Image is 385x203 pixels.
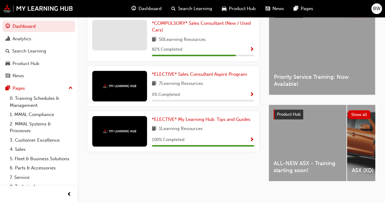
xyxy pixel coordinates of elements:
span: Show Progress [250,137,254,143]
span: Show Progress [250,92,254,98]
span: car-icon [222,5,226,13]
a: News [2,70,75,82]
button: DashboardAnalyticsSearch LearningProduct HubNews [2,20,75,83]
span: 7 Learning Resources [159,80,203,88]
span: 1 Learning Resources [159,125,203,133]
span: Dashboard [138,5,162,12]
img: mmal [103,84,136,88]
img: mmal [3,5,73,13]
span: news-icon [5,73,10,79]
span: *ELECTIVE* Sales Consultant Aspire Program [152,71,247,77]
a: guage-iconDashboard [127,2,166,15]
a: *ELECTIVE* My Learning Hub: Tips and Guides [152,116,253,123]
span: 0 % Completed [152,91,180,98]
img: mmal [103,129,136,133]
a: Latest NewsShow allPriority Service Training: Now Available! [269,3,375,95]
button: Show Progress [250,46,254,53]
span: book-icon [152,125,156,133]
div: Analytics [12,35,31,42]
a: 3. Customer Excellence [7,136,75,145]
span: ALL-NEW ASX - Training starting soon! [274,160,341,174]
a: search-iconSearch Learning [166,2,217,15]
a: Product Hub [2,58,75,69]
span: Product Hub [277,112,301,117]
span: News [272,5,284,12]
span: book-icon [152,80,156,88]
a: *COMPULSORY* Sales Consultant (New / Used Cars) [152,20,254,34]
span: Search Learning [178,5,212,12]
a: 5. Fleet & Business Solutions [7,154,75,164]
button: BW [371,3,382,14]
span: car-icon [5,61,10,67]
span: Show Progress [250,47,254,53]
div: Pages [12,85,25,92]
div: News [12,72,24,79]
span: prev-icon [67,191,72,198]
span: search-icon [5,49,10,54]
a: news-iconNews [261,2,289,15]
a: 4. Sales [7,145,75,154]
button: Pages [2,83,75,94]
span: chart-icon [5,36,10,42]
a: Dashboard [2,21,75,32]
a: 8. Technical [7,182,75,191]
span: BW [373,5,380,12]
span: Priority Service Training: Now Available! [274,74,370,87]
div: Product Hub [12,60,39,67]
a: ALL-NEW ASX - Training starting soon! [269,105,346,181]
span: Product Hub [229,5,256,12]
span: pages-icon [5,86,10,91]
a: 6. Parts & Accessories [7,163,75,173]
span: 50 Learning Resources [159,36,206,44]
span: book-icon [152,36,156,44]
a: 0. Training Schedules & Management [7,94,75,110]
span: pages-icon [294,5,298,13]
div: Search Learning [12,48,46,55]
button: Show Progress [250,91,254,99]
a: 2. MMAL Systems & Processes [7,119,75,136]
a: 7. Service [7,173,75,182]
span: guage-icon [5,24,10,29]
a: pages-iconPages [289,2,318,15]
a: 1. MMAL Compliance [7,110,75,119]
span: search-icon [171,5,176,13]
span: up-icon [68,84,73,92]
a: Search Learning [2,45,75,57]
button: Show Progress [250,136,254,144]
span: 100 % Completed [152,136,184,143]
a: Product HubShow all [274,110,370,119]
span: *COMPULSORY* Sales Consultant (New / Used Cars) [152,20,251,33]
a: *ELECTIVE* Sales Consultant Aspire Program [152,71,250,78]
span: Pages [301,5,313,12]
a: car-iconProduct Hub [217,2,261,15]
button: Show all [348,110,371,119]
span: guage-icon [131,5,136,13]
span: *ELECTIVE* My Learning Hub: Tips and Guides [152,117,250,122]
a: Analytics [2,33,75,45]
span: 82 % Completed [152,46,182,53]
span: news-icon [265,5,270,13]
